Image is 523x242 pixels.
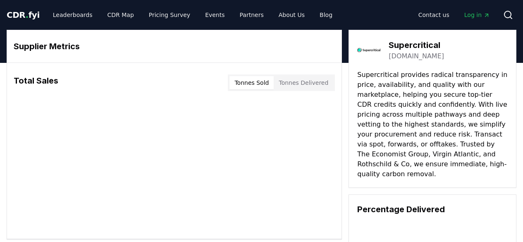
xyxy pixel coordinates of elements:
span: Log in [464,11,490,19]
a: Contact us [412,7,456,22]
a: Leaderboards [46,7,99,22]
button: Tonnes Delivered [274,76,333,89]
h3: Total Sales [14,74,58,91]
p: Supercritical provides radical transparency in price, availability, and quality with our marketpl... [357,70,508,179]
a: CDR Map [101,7,141,22]
a: [DOMAIN_NAME] [389,51,444,61]
img: Supercritical-logo [357,38,380,62]
h3: Supplier Metrics [14,40,335,53]
h3: Percentage Delivered [357,203,508,216]
a: Log in [458,7,497,22]
a: Events [198,7,231,22]
h3: Supercritical [389,39,444,51]
a: Partners [233,7,270,22]
button: Tonnes Sold [229,76,274,89]
nav: Main [46,7,339,22]
a: Pricing Survey [142,7,197,22]
span: . [26,10,29,20]
span: CDR fyi [7,10,40,20]
a: About Us [272,7,311,22]
nav: Main [412,7,497,22]
a: CDR.fyi [7,9,40,21]
a: Blog [313,7,339,22]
